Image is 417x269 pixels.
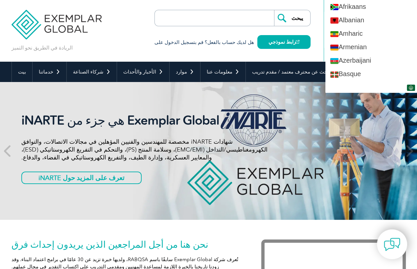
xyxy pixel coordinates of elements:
[207,69,232,75] font: معلومات عنا
[330,58,338,64] img: az
[330,4,338,10] img: af
[330,31,338,37] img: am
[12,62,32,82] a: بيت
[33,62,66,82] a: خدماتنا
[12,45,73,51] font: الريادة في الطريق نحو التميز
[384,236,400,253] img: contact-chat.png
[21,172,142,184] a: تعرف على المزيد حول iNARTE
[325,27,417,40] a: Amharic
[38,174,125,182] font: تعرف على المزيد حول iNARTE
[330,17,338,24] img: sq
[117,62,169,82] a: الأخبار والأحداث
[176,69,187,75] font: موارد
[200,62,245,82] a: معلومات عنا
[325,81,417,94] a: Belarusian
[325,67,417,81] a: Basque
[325,13,417,27] a: Albanian
[170,62,200,82] a: موارد
[123,69,156,75] font: الأخبار والأحداث
[296,40,299,44] img: open_square.png
[252,69,330,75] font: ابحث عن محترف معتمد / مقدم تدريب
[154,39,254,45] font: هل لديك حساب بالفعل؟ قم بتسجيل الدخول على
[246,62,343,82] a: ابحث عن محترف معتمد / مقدم تدريب
[73,69,104,75] font: شركاء الصناعة
[18,69,26,75] font: بيت
[325,54,417,67] a: Azerbaijani
[268,39,296,45] font: رابط نموذجي
[21,138,267,161] font: شهادات iNARTE مخصصة للمهندسين والفنيين المؤهلين في مجالات الاتصالات، والتوافق الكهرومغناطيسي/التد...
[257,35,311,49] a: رابط نموذجي
[67,62,117,82] a: شركاء الصناعة
[12,239,208,250] font: نحن هنا من أجل المراجعين الذين يريدون إحداث فرق
[330,72,338,78] img: eu
[407,85,415,91] img: ar
[274,10,310,26] input: يبحث
[21,113,219,128] font: iNARTE هي جزء من Exemplar Global
[39,69,53,75] font: خدماتنا
[330,45,338,51] img: hy
[325,40,417,54] a: Armenian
